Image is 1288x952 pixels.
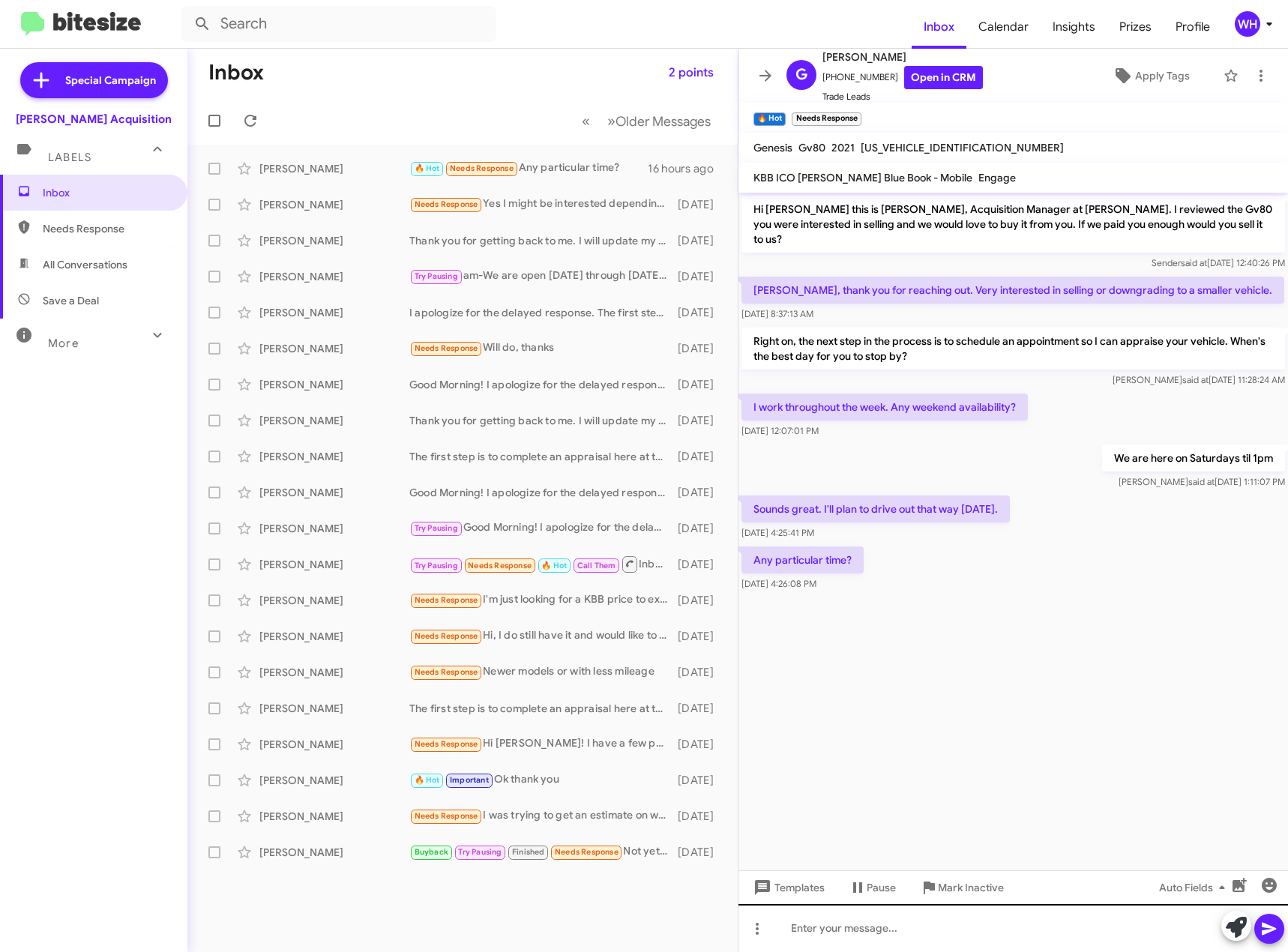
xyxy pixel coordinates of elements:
[738,874,837,901] button: Templates
[938,874,1004,901] span: Mark Inactive
[912,5,966,49] a: Inbox
[741,578,816,589] span: [DATE] 4:26:08 PM
[259,269,409,284] div: [PERSON_NAME]
[415,595,478,605] span: Needs Response
[259,629,409,644] div: [PERSON_NAME]
[20,62,168,98] a: Special Campaign
[259,593,409,608] div: [PERSON_NAME]
[415,631,478,641] span: Needs Response
[750,874,825,901] span: Templates
[409,771,675,789] div: Ok thank you
[741,328,1285,370] p: Right on, the next step in the process is to schedule an appointment so I can appraise your vehic...
[861,141,1064,154] span: [US_VEHICLE_IDENTIFICATION_NUMBER]
[741,277,1284,304] p: [PERSON_NAME], thank you for reaching out. Very interested in selling or downgrading to a smaller...
[409,701,675,716] div: The first step is to complete an appraisal here at the dealership. Once we complete an inspection...
[904,66,983,89] a: Open in CRM
[1222,11,1272,37] button: WH
[1107,5,1164,49] a: Prizes
[43,293,99,308] span: Save a Deal
[259,701,409,716] div: [PERSON_NAME]
[675,197,726,212] div: [DATE]
[409,663,675,681] div: Newer models or with less mileage
[415,199,478,209] span: Needs Response
[1041,5,1107,49] span: Insights
[409,485,675,500] div: Good Morning! I apologize for the delayed response. Just following up. Are you still interested i...
[675,665,726,680] div: [DATE]
[458,847,502,857] span: Try Pausing
[259,521,409,536] div: [PERSON_NAME]
[259,197,409,212] div: [PERSON_NAME]
[415,561,458,570] span: Try Pausing
[259,737,409,752] div: [PERSON_NAME]
[43,185,170,200] span: Inbox
[577,561,616,570] span: Call Them
[409,160,648,177] div: Any particular time?
[753,171,972,184] span: KBB ICO [PERSON_NAME] Blue Book - Mobile
[1147,874,1243,901] button: Auto Fields
[409,807,675,825] div: I was trying to get an estimate on what it was worth there and it wouldn't tell me and said the d...
[1152,257,1285,268] span: Sender [DATE] 12:40:26 PM
[978,171,1016,184] span: Engage
[574,106,720,136] nav: Page navigation example
[1159,874,1231,901] span: Auto Fields
[409,735,675,753] div: Hi [PERSON_NAME]! I have a few people interested in it but what would you folks be able to offer?
[259,161,409,176] div: [PERSON_NAME]
[415,739,478,749] span: Needs Response
[1102,445,1285,472] p: We are here on Saturdays til 1pm
[555,847,619,857] span: Needs Response
[259,341,409,356] div: [PERSON_NAME]
[1235,11,1260,37] div: WH
[822,89,983,104] span: Trade Leads
[657,59,726,86] button: 2 points
[409,591,675,609] div: I'm just looking for a KBB price to export my CRV from the [GEOGRAPHIC_DATA] into [GEOGRAPHIC_DAT...
[741,394,1028,421] p: I work throughout the week. Any weekend availability?
[966,5,1041,49] a: Calendar
[675,521,726,536] div: [DATE]
[468,561,532,570] span: Needs Response
[259,845,409,860] div: [PERSON_NAME]
[822,48,983,66] span: [PERSON_NAME]
[1113,374,1285,385] span: [PERSON_NAME] [DATE] 11:28:24 AM
[48,337,79,350] span: More
[43,257,127,272] span: All Conversations
[259,449,409,464] div: [PERSON_NAME]
[582,112,590,130] span: «
[415,523,458,533] span: Try Pausing
[259,665,409,680] div: [PERSON_NAME]
[573,106,599,136] button: Previous
[409,305,675,320] div: I apologize for the delayed response. The first step is to appraise your vehicle. Once we complet...
[741,527,814,538] span: [DATE] 4:25:41 PM
[1086,62,1216,89] button: Apply Tags
[259,305,409,320] div: [PERSON_NAME]
[753,112,786,126] small: 🔥 Hot
[831,141,855,154] span: 2021
[1181,257,1207,268] span: said at
[415,667,478,677] span: Needs Response
[409,377,675,392] div: Good Morning! I apologize for the delayed response. Just following up. Are you still interested i...
[208,61,264,85] h1: Inbox
[1164,5,1222,49] a: Profile
[409,843,675,861] div: Not yet. But if we head that way, I'll be in touch
[798,141,825,154] span: Gv80
[259,233,409,248] div: [PERSON_NAME]
[259,557,409,572] div: [PERSON_NAME]
[409,196,675,213] div: Yes I might be interested depending on the amount and if you guys have hybrid van I could trade for
[675,485,726,500] div: [DATE]
[65,73,156,88] span: Special Campaign
[415,271,458,281] span: Try Pausing
[409,627,675,645] div: Hi, I do still have it and would like to sell it. If you can reach out to my husband [PERSON_NAME...
[1182,374,1209,385] span: said at
[415,811,478,821] span: Needs Response
[409,268,675,285] div: am-We are open [DATE] through [DATE] from pm and [DATE] til 1 pm
[598,106,720,136] button: Next
[675,773,726,788] div: [DATE]
[259,485,409,500] div: [PERSON_NAME]
[741,495,1010,522] p: Sounds great. I'll plan to drive out that way [DATE].
[43,221,170,236] span: Needs Response
[415,343,478,353] span: Needs Response
[675,305,726,320] div: [DATE]
[607,112,616,130] span: »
